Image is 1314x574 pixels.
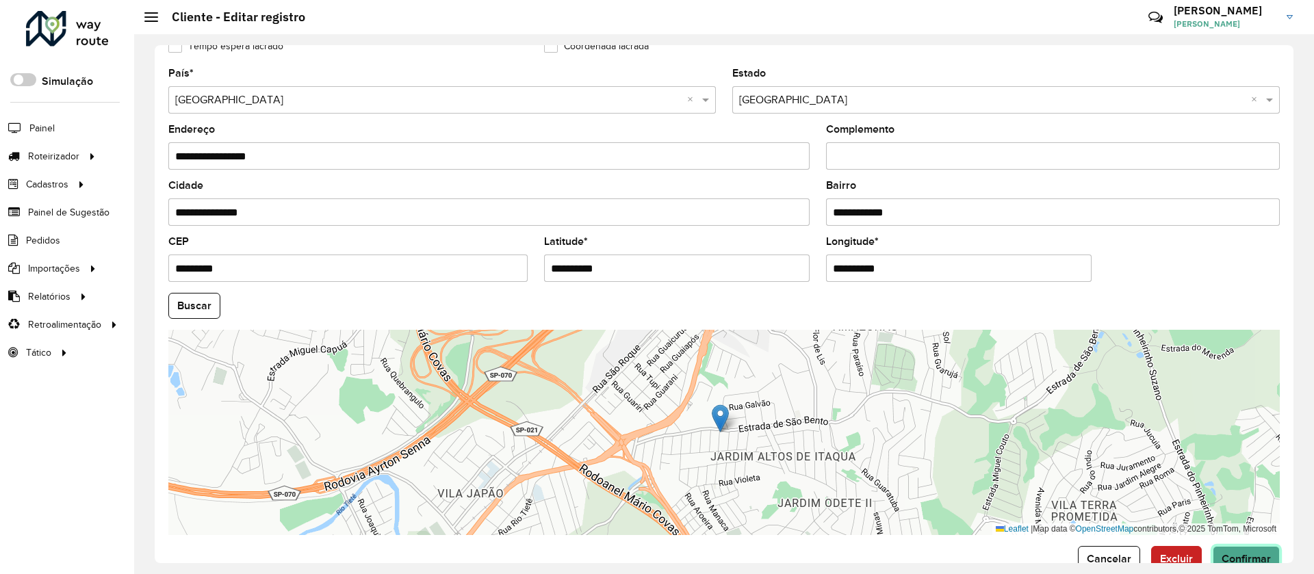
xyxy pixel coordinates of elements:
span: Tático [26,345,51,360]
label: Bairro [826,177,856,194]
span: Cadastros [26,177,68,192]
button: Excluir [1151,546,1202,572]
button: Cancelar [1078,546,1140,572]
button: Buscar [168,293,220,319]
label: Longitude [826,233,879,250]
label: Coordenada lacrada [544,39,649,53]
h2: Cliente - Editar registro [158,10,305,25]
label: Simulação [42,73,93,90]
label: Complemento [826,121,894,138]
span: | [1031,524,1033,534]
div: Map data © contributors,© 2025 TomTom, Microsoft [992,523,1280,535]
span: Roteirizador [28,149,79,164]
span: Importações [28,261,80,276]
span: Relatórios [28,289,70,304]
span: Clear all [687,92,699,108]
a: Contato Rápido [1141,3,1170,32]
span: Painel [29,121,55,135]
span: Confirmar [1222,553,1271,564]
span: Painel de Sugestão [28,205,109,220]
label: Tempo espera lacrado [168,39,283,53]
span: Retroalimentação [28,317,101,332]
img: Marker [712,404,729,432]
h3: [PERSON_NAME] [1174,4,1276,17]
label: Latitude [544,233,588,250]
span: Cancelar [1087,553,1131,564]
button: Confirmar [1213,546,1280,572]
label: Estado [732,65,766,81]
span: Clear all [1251,92,1263,108]
span: [PERSON_NAME] [1174,18,1276,30]
span: Pedidos [26,233,60,248]
a: Leaflet [996,524,1029,534]
label: Endereço [168,121,215,138]
label: Cidade [168,177,203,194]
a: OpenStreetMap [1076,524,1134,534]
label: País [168,65,194,81]
label: CEP [168,233,189,250]
span: Excluir [1160,553,1193,564]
